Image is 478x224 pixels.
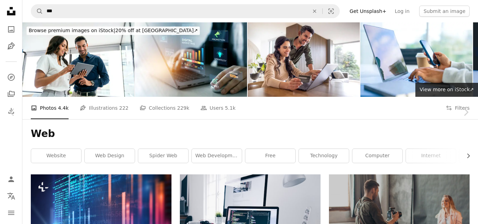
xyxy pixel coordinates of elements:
a: free [245,149,295,163]
span: Browse premium images on iStock | [29,28,115,33]
a: web development [192,149,242,163]
span: View more on iStock ↗ [420,87,474,92]
img: Business people sharing ideas at the office while using a digital tablet [22,22,134,97]
a: Photos [4,22,18,36]
h1: Web [31,128,470,140]
button: Filters [446,97,470,119]
span: 229k [177,104,189,112]
a: Log in / Sign up [4,172,18,186]
button: Visual search [323,5,339,18]
a: Collections 229k [140,97,189,119]
a: Browse premium images on iStock|20% off at [GEOGRAPHIC_DATA]↗ [22,22,204,39]
form: Find visuals sitewide [31,4,340,18]
a: technology [299,149,349,163]
button: scroll list to the right [462,149,470,163]
a: spider web [138,149,188,163]
a: internet [406,149,456,163]
button: Clear [307,5,322,18]
a: Next [454,79,478,146]
a: Get Unsplash+ [345,6,391,17]
a: computer [352,149,402,163]
a: Illustrations [4,39,18,53]
span: 222 [119,104,129,112]
a: View more on iStock↗ [415,83,478,97]
a: web design [85,149,135,163]
a: Explore [4,70,18,84]
img: Close up of a Businessman working on a laptop computer and holding and looking at a mobile phone ... [360,22,472,97]
button: Submit an image [419,6,470,17]
span: 20% off at [GEOGRAPHIC_DATA] ↗ [29,28,198,33]
span: 5.1k [225,104,236,112]
button: Menu [4,206,18,220]
button: Language [4,189,18,203]
button: Search Unsplash [31,5,43,18]
img: Digital Marketing development and goals strategy.Attract organic traffic for big sales. Digital m... [135,22,247,97]
a: Log in [391,6,414,17]
img: Happy couple shopping online from home and paying by card [248,22,360,97]
a: Users 5.1k [201,97,236,119]
a: Illustrations 222 [80,97,128,119]
a: website [31,149,81,163]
